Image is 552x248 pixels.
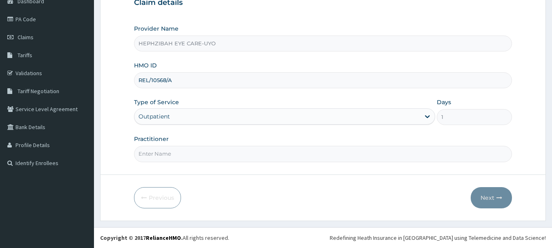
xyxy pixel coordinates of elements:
[134,25,179,33] label: Provider Name
[139,112,170,121] div: Outpatient
[18,51,32,59] span: Tariffs
[146,234,181,241] a: RelianceHMO
[134,72,512,88] input: Enter HMO ID
[330,234,546,242] div: Redefining Heath Insurance in [GEOGRAPHIC_DATA] using Telemedicine and Data Science!
[134,146,512,162] input: Enter Name
[134,135,169,143] label: Practitioner
[471,187,512,208] button: Next
[94,227,552,248] footer: All rights reserved.
[437,98,451,106] label: Days
[134,61,157,69] label: HMO ID
[18,87,59,95] span: Tariff Negotiation
[18,34,34,41] span: Claims
[134,98,179,106] label: Type of Service
[134,187,181,208] button: Previous
[100,234,183,241] strong: Copyright © 2017 .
